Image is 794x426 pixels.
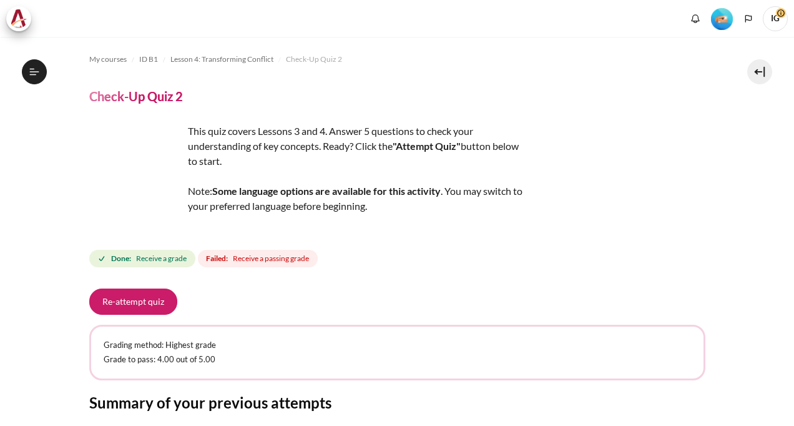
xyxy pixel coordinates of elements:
span: My courses [89,54,127,65]
div: Completion requirements for Check-Up Quiz 2 [89,247,320,270]
span: Check-Up Quiz 2 [286,54,342,65]
img: Level #2 [711,8,733,30]
button: Languages [739,9,758,28]
a: My courses [89,52,127,67]
h4: Check-Up Quiz 2 [89,88,183,104]
div: This quiz covers Lessons 3 and 4. Answer 5 questions to check your understanding of key concepts.... [89,124,526,229]
span: Receive a passing grade [233,253,309,264]
button: Re-attempt quiz [89,289,177,315]
p: Grading method: Highest grade [104,339,691,352]
strong: "Attempt Quiz" [393,140,461,152]
a: Lesson 4: Transforming Conflict [170,52,273,67]
p: Grade to pass: 4.00 out of 5.00 [104,354,691,366]
span: ID B1 [139,54,158,65]
img: Architeck [10,9,27,28]
div: Show notification window with no new notifications [686,9,705,28]
strong: Failed: [206,253,228,264]
nav: Navigation bar [89,49,705,69]
img: fg [89,124,183,217]
a: ID B1 [139,52,158,67]
span: Lesson 4: Transforming Conflict [170,54,273,65]
h3: Summary of your previous attempts [89,393,705,412]
span: IG [763,6,788,31]
div: Level #2 [711,7,733,30]
a: Check-Up Quiz 2 [286,52,342,67]
a: User menu [763,6,788,31]
strong: Some language options are available for this activity [212,185,441,197]
a: Level #2 [706,7,738,30]
strong: Done: [111,253,131,264]
span: Receive a grade [136,253,187,264]
a: Architeck Architeck [6,6,37,31]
